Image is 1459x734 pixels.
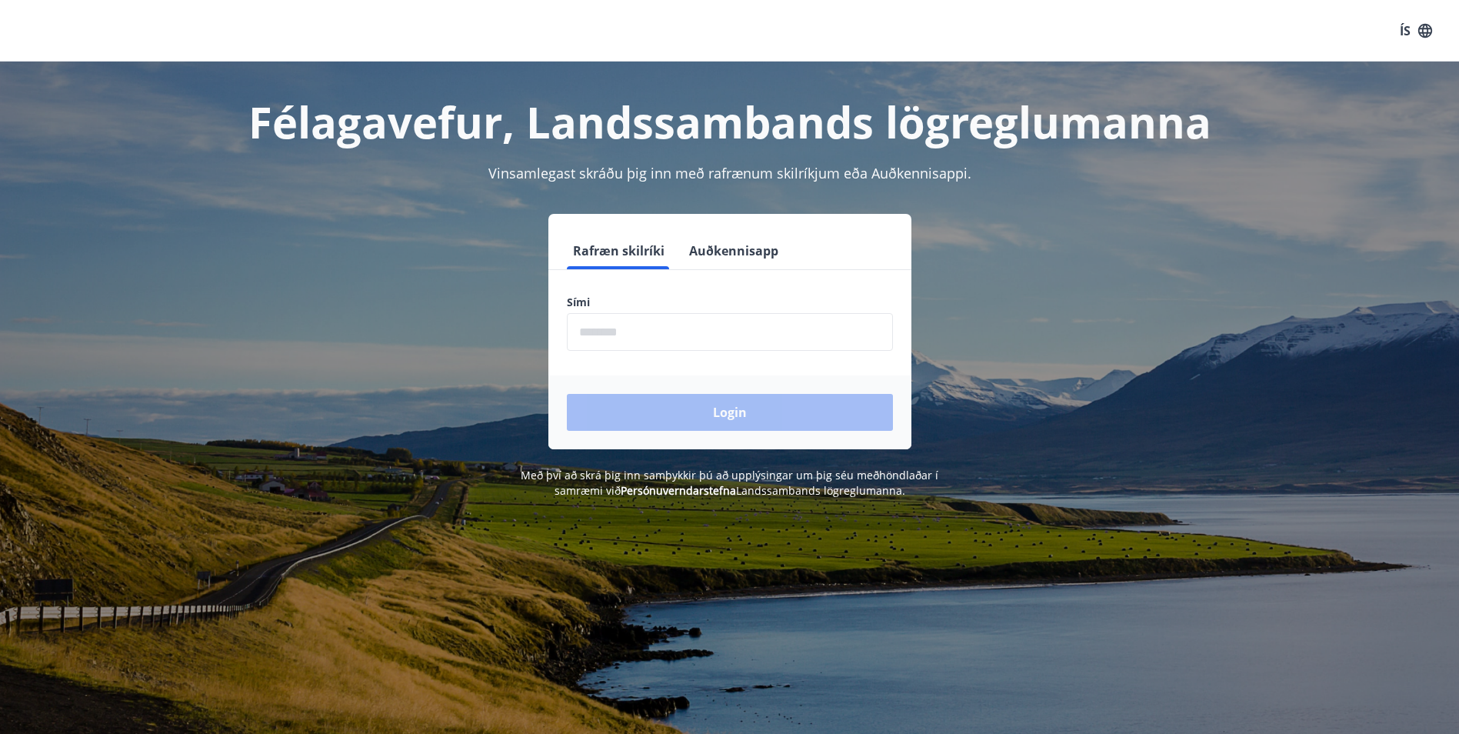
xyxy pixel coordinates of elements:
a: Persónuverndarstefna [621,483,736,498]
button: Auðkennisapp [683,232,784,269]
label: Sími [567,295,893,310]
button: Rafræn skilríki [567,232,671,269]
span: Vinsamlegast skráðu þig inn með rafrænum skilríkjum eða Auðkennisappi. [488,164,971,182]
h1: Félagavefur, Landssambands lögreglumanna [195,92,1265,151]
button: ÍS [1391,17,1441,45]
span: Með því að skrá þig inn samþykkir þú að upplýsingar um þig séu meðhöndlaðar í samræmi við Landssa... [521,468,938,498]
